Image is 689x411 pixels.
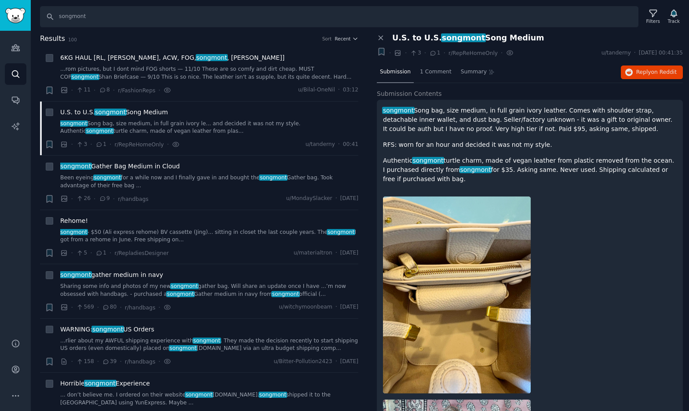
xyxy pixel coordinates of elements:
span: Submission [380,68,411,76]
span: songmont [71,74,99,80]
span: 00:41 [343,141,358,149]
span: songmont [327,229,355,235]
a: HorriblesongmontExperience [60,379,150,388]
span: songmont [196,54,228,61]
span: 26 [76,195,91,203]
img: U.S. to U.S. Songmont Song Medium [383,196,531,393]
a: WARNING:songmontUS Orders [60,325,154,334]
a: ...rom pictures, but I dont mind FOG shorts — 11/10 These are so comfy and dirt cheap. MUST COPso... [60,65,358,81]
span: 5 [76,249,87,257]
a: songmont- $50 (Ali express rehome) BV cassette (Jing)... sitting in closet the last couple years.... [60,229,358,244]
a: Rehome! [60,216,88,226]
span: · [97,357,99,366]
span: songmont [170,283,199,289]
span: · [90,140,92,149]
span: songmont [459,166,492,173]
span: u/materialtron [294,249,332,257]
span: · [405,48,407,58]
div: Track [668,18,680,24]
span: songmont [412,157,445,164]
span: · [335,195,337,203]
a: Sharing some info and photos of my newsongmontgather bag. Will share an update once I have ...’m ... [60,283,358,298]
a: songmontSong bag, size medium, in full grain ivory le... and decided it was not my style. Authent... [60,120,358,135]
span: · [90,248,92,258]
p: Song bag, size medium, in full grain ivory leather. Comes with shoulder strap, detachable inner w... [383,106,677,134]
p: RFS: worn for an hour and decided it was not my style. [383,140,677,149]
span: songmont [84,380,117,387]
span: on Reddit [651,69,677,75]
span: r/handbags [125,359,155,365]
span: songmont [59,229,88,235]
span: · [94,86,95,95]
span: · [109,140,111,149]
span: · [335,303,337,311]
span: · [113,194,115,204]
div: Sort [322,36,332,42]
span: 1 [95,141,106,149]
span: · [71,357,73,366]
span: u/witchymoonbeam [279,303,332,311]
span: · [97,303,99,312]
span: u/tanderny [306,141,335,149]
span: Submission Contents [377,89,442,98]
span: 80 [102,303,117,311]
span: · [167,140,169,149]
span: Reply [636,69,677,76]
span: · [71,140,73,149]
span: · [335,249,337,257]
span: songmont [85,128,114,134]
a: songmontgather medium in navy [60,270,163,280]
span: · [501,48,503,58]
input: Search Keyword [40,6,638,27]
span: songmont [441,33,486,42]
span: · [158,357,160,366]
span: · [94,194,95,204]
a: ...rlier about my AWFUL shipping experience withsongmont. They made the decision recently to star... [60,337,358,353]
span: · [113,86,115,95]
span: Recent [335,36,350,42]
button: Recent [335,36,358,42]
div: Filters [646,18,660,24]
span: songmont [166,291,195,297]
span: 569 [76,303,94,311]
p: Authentic turtle charm, made of vegan leather from plastic removed from the ocean. I purchased di... [383,156,677,184]
span: 3 [410,49,421,57]
button: Track [665,7,683,26]
span: songmont [259,392,287,398]
span: 1 Comment [420,68,452,76]
span: songmont [59,163,92,170]
a: 6KG HAUL [RL, [PERSON_NAME], ACW, FOG,songmont, [PERSON_NAME]] [60,53,284,62]
span: 1 [429,49,440,57]
span: songmont [59,271,92,278]
span: [DATE] [340,358,358,366]
span: songmont [93,175,122,181]
button: Replyon Reddit [621,65,683,80]
span: 100 [68,37,77,42]
a: ... don’t believe me. I ordered on their websitesongmont[DOMAIN_NAME].songmontshipped it to the [... [60,391,358,407]
span: · [389,48,391,58]
span: u/Bitter-Pollution2423 [273,358,332,366]
span: · [338,86,340,94]
a: Been eyeingsongmontfor a while now and I finally gave in and bought thesongmontGather bag. Took a... [60,174,358,189]
span: songmont [193,338,221,344]
span: · [424,48,426,58]
span: WARNING: US Orders [60,325,154,334]
span: [DATE] [340,195,358,203]
a: songmontGather Bag Medium in Cloud [60,162,180,171]
span: gather medium in navy [60,270,163,280]
span: 3 [76,141,87,149]
span: songmont [185,392,213,398]
span: r/RepladiesDesigner [114,250,168,256]
span: songmont [382,107,415,114]
span: 03:12 [343,86,358,94]
span: · [338,141,340,149]
span: · [335,358,337,366]
span: · [158,86,160,95]
span: Results [40,33,65,44]
span: [DATE] [340,249,358,257]
span: [DATE] 00:41:35 [639,49,683,57]
span: U.S. to U.S. Song Medium [392,33,544,43]
span: · [634,49,636,57]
